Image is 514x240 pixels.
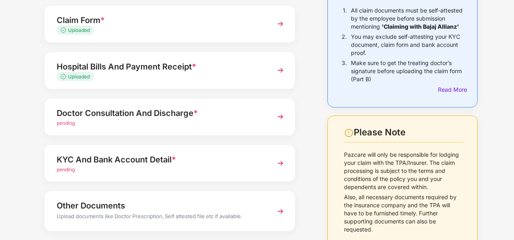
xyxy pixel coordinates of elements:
span: pending [57,120,75,126]
p: Pazcare will only be responsible for lodging your claim with the TPA/Insurer. The claim processin... [344,151,463,191]
span: Uploaded [68,74,90,80]
div: Read More [438,85,463,94]
p: You may exclude self-attesting your KYC document, claim form and bank account proof. [351,33,463,57]
p: Also, all necessary documents required by the insurance company and the TPA will have to be furni... [344,193,463,234]
div: Please Note [354,127,463,138]
img: svg+xml;base64,PHN2ZyBpZD0iTmV4dCIgeG1sbnM9Imh0dHA6Ly93d3cudzMub3JnLzIwMDAvc3ZnIiB3aWR0aD0iMzYiIG... [273,156,288,171]
div: Upload documents like Doctor Prescription, Self attested file etc if available. [57,212,264,223]
img: svg+xml;base64,PHN2ZyB4bWxucz0iaHR0cDovL3d3dy53My5vcmcvMjAwMC9zdmciIHdpZHRoPSIxMy4zMzMiIGhlaWdodD... [61,27,68,33]
img: svg+xml;base64,PHN2ZyBpZD0iTmV4dCIgeG1sbnM9Imh0dHA6Ly93d3cudzMub3JnLzIwMDAvc3ZnIiB3aWR0aD0iMzYiIG... [273,63,288,78]
img: svg+xml;base64,PHN2ZyBpZD0iTmV4dCIgeG1sbnM9Imh0dHA6Ly93d3cudzMub3JnLzIwMDAvc3ZnIiB3aWR0aD0iMzYiIG... [273,204,288,219]
div: Claim Form [57,14,264,27]
div: KYC And Bank Account Detail [57,153,264,166]
p: All claim documents must be self-attested by the employee before submission mentioning [351,6,463,31]
p: 3. [342,59,347,83]
div: Hospital Bills And Payment Receipt [57,60,264,73]
span: Uploaded [68,27,90,33]
img: svg+xml;base64,PHN2ZyBpZD0iTmV4dCIgeG1sbnM9Imh0dHA6Ly93d3cudzMub3JnLzIwMDAvc3ZnIiB3aWR0aD0iMzYiIG... [273,17,288,31]
img: svg+xml;base64,PHN2ZyBpZD0iV2FybmluZ18tXzI0eDI0IiBkYXRhLW5hbWU9Ildhcm5pbmcgLSAyNHgyNCIgeG1sbnM9Im... [344,128,354,138]
div: Doctor Consultation And Discharge [57,107,264,120]
b: 'Claiming with Bajaj Allianz' [382,23,459,30]
span: pending [57,166,75,173]
img: svg+xml;base64,PHN2ZyBpZD0iTmV4dCIgeG1sbnM9Imh0dHA6Ly93d3cudzMub3JnLzIwMDAvc3ZnIiB3aWR0aD0iMzYiIG... [273,109,288,124]
p: 2. [342,33,347,57]
div: Other Documents [57,199,264,212]
p: Make sure to get the treating doctor’s signature before uploading the claim form (Part B) [351,59,463,83]
p: 1. [343,6,347,31]
img: svg+xml;base64,PHN2ZyB4bWxucz0iaHR0cDovL3d3dy53My5vcmcvMjAwMC9zdmciIHdpZHRoPSIxMy4zMzMiIGhlaWdodD... [61,74,68,79]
